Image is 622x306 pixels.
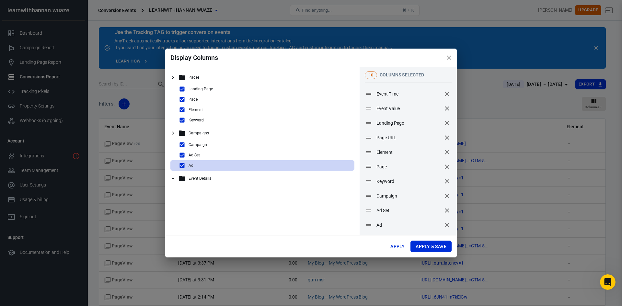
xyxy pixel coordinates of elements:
div: Adremove [360,218,457,232]
div: Elementremove [360,145,457,160]
span: Page [376,164,441,170]
div: Landing Pageremove [360,116,457,130]
button: remove [442,147,453,158]
span: Keyword [376,178,441,185]
span: Campaign [376,193,441,199]
button: remove [442,220,453,231]
p: Campaign [189,142,207,147]
span: Ad [376,222,441,229]
button: Apply [387,241,408,253]
button: remove [442,190,453,201]
button: remove [442,205,453,216]
span: Event Time [376,91,441,97]
button: remove [442,103,453,114]
button: remove [442,88,453,99]
p: Page [189,97,198,102]
p: Pages [189,75,200,80]
div: Pageremove [360,160,457,174]
span: Event Value [376,105,441,112]
p: Element [189,108,203,112]
button: close [441,50,457,65]
button: remove [442,161,453,172]
iframe: Intercom live chat [600,274,616,290]
button: Apply & Save [410,241,452,253]
p: Campaigns [189,131,209,135]
p: Ad Set [189,153,200,157]
span: 10 [366,72,375,78]
button: remove [442,132,453,143]
span: Element [376,149,441,156]
div: Campaignremove [360,189,457,203]
span: Page URL [376,134,441,141]
div: Keywordremove [360,174,457,189]
span: Ad Set [376,207,441,214]
button: remove [442,118,453,129]
p: Keyword [189,118,204,122]
p: Ad [189,163,193,168]
div: Event Timeremove [360,87,457,101]
span: Display Columns [170,54,218,62]
div: Ad Setremove [360,203,457,218]
p: Landing Page [189,87,213,91]
div: Page URLremove [360,130,457,145]
p: Event Details [189,176,211,181]
button: remove [442,176,453,187]
div: Event Valueremove [360,101,457,116]
span: columns selected [380,72,424,77]
span: Landing Page [376,120,441,127]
